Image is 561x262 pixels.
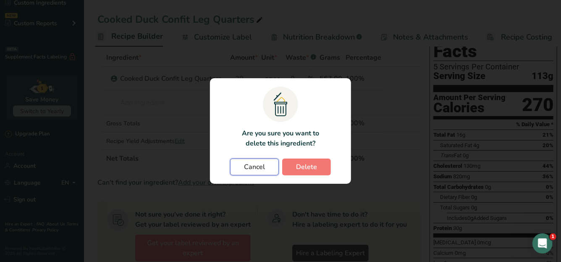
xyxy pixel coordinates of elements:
button: Delete [282,159,331,175]
iframe: Intercom live chat [532,233,553,254]
button: Cancel [230,159,279,175]
span: Delete [296,162,317,172]
span: Cancel [244,162,265,172]
p: Are you sure you want to delete this ingredient? [237,128,324,148]
span: 1 [550,233,556,240]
